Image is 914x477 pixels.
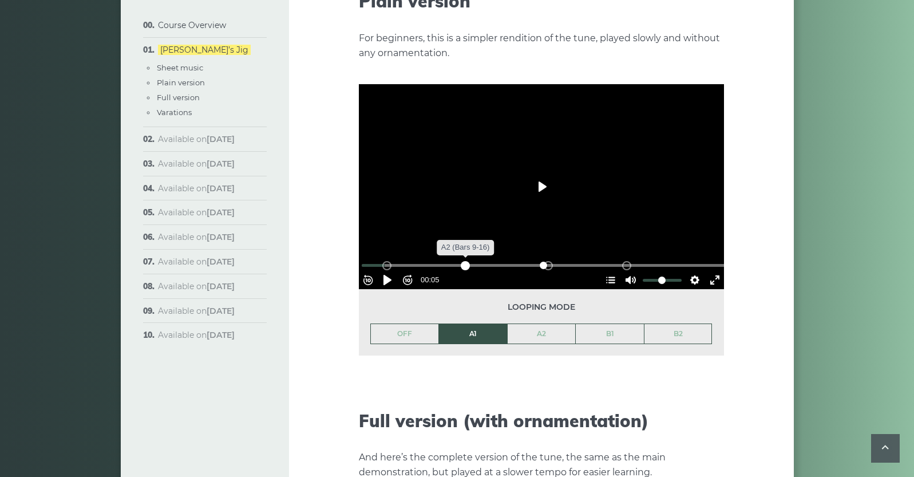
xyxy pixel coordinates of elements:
a: [PERSON_NAME]’s Jig [158,45,251,55]
a: Plain version [157,78,205,87]
a: OFF [371,324,439,344]
p: For beginners, this is a simpler rendition of the tune, played slowly and without any ornamentation. [359,31,724,61]
a: Sheet music [157,63,203,72]
strong: [DATE] [207,281,235,291]
a: Course Overview [158,20,226,30]
span: Available on [158,281,235,291]
span: Available on [158,159,235,169]
a: Varations [157,108,192,117]
a: Full version [157,93,200,102]
span: Available on [158,134,235,144]
span: Available on [158,330,235,340]
span: Available on [158,257,235,267]
strong: [DATE] [207,207,235,218]
strong: [DATE] [207,330,235,340]
strong: [DATE] [207,134,235,144]
strong: [DATE] [207,232,235,242]
a: A2 [508,324,576,344]
span: Available on [158,207,235,218]
span: Looping mode [370,301,713,314]
h2: Full version (with ornamentation) [359,411,724,431]
a: B2 [644,324,712,344]
strong: [DATE] [207,257,235,267]
strong: [DATE] [207,159,235,169]
a: B1 [576,324,644,344]
strong: [DATE] [207,183,235,194]
span: Available on [158,232,235,242]
span: Available on [158,183,235,194]
span: Available on [158,306,235,316]
strong: [DATE] [207,306,235,316]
